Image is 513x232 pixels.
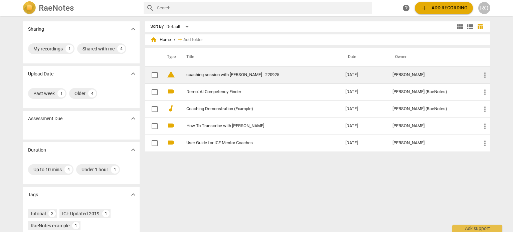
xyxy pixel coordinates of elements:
[72,222,79,229] div: 1
[481,88,489,96] span: more_vert
[157,3,369,13] input: Search
[102,210,110,217] div: 1
[28,147,46,154] p: Duration
[128,113,138,124] button: Show more
[340,83,387,100] td: [DATE]
[48,210,56,217] div: 2
[128,24,138,34] button: Show more
[392,72,470,77] div: [PERSON_NAME]
[117,45,125,53] div: 4
[150,36,157,43] span: home
[186,106,321,111] a: Coaching Demonstration (Example)
[465,22,475,32] button: List view
[340,100,387,118] td: [DATE]
[81,166,108,173] div: Under 1 hour
[183,37,203,42] span: Add folder
[74,90,85,97] div: Older
[174,37,175,42] span: /
[400,2,412,14] a: Help
[481,122,489,130] span: more_vert
[477,23,483,30] span: table_chart
[162,48,178,66] th: Type
[392,141,470,146] div: [PERSON_NAME]
[340,118,387,135] td: [DATE]
[167,139,175,147] span: videocam
[57,89,65,97] div: 1
[146,4,154,12] span: search
[129,114,137,123] span: expand_more
[129,191,137,199] span: expand_more
[455,22,465,32] button: Tile view
[39,3,74,13] h2: RaeNotes
[177,36,183,43] span: add
[23,1,36,15] img: Logo
[387,48,476,66] th: Owner
[420,4,428,12] span: add
[82,45,115,52] div: Shared with me
[150,36,171,43] span: Home
[392,106,470,111] div: [PERSON_NAME] (RaeNotes)
[128,69,138,79] button: Show more
[415,2,473,14] button: Upload
[64,166,72,174] div: 4
[452,225,502,232] div: Ask support
[88,89,96,97] div: 4
[420,4,468,12] span: Add recording
[478,2,490,14] button: RO
[150,24,164,29] div: Sort By
[167,104,175,112] span: audiotrack
[129,70,137,78] span: expand_more
[392,124,470,129] div: [PERSON_NAME]
[167,87,175,95] span: videocam
[340,66,387,83] td: [DATE]
[31,222,69,229] div: RaeNotes example
[23,1,138,15] a: LogoRaeNotes
[31,210,46,217] div: tutorial
[128,145,138,155] button: Show more
[28,26,44,33] p: Sharing
[340,135,387,152] td: [DATE]
[186,72,321,77] a: coaching session with [PERSON_NAME] - 220925
[186,141,321,146] a: User Guide for ICF Mentor Coaches
[33,166,62,173] div: Up to 10 mins
[481,139,489,147] span: more_vert
[129,25,137,33] span: expand_more
[65,45,73,53] div: 1
[28,191,38,198] p: Tags
[128,190,138,200] button: Show more
[178,48,340,66] th: Title
[62,210,100,217] div: ICF Updated 2019
[33,90,55,97] div: Past week
[186,89,321,94] a: Demo: AI Competency Finder
[186,124,321,129] a: How To Transcribe with [PERSON_NAME]
[129,146,137,154] span: expand_more
[402,4,410,12] span: help
[340,48,387,66] th: Date
[481,105,489,113] span: more_vert
[28,70,53,77] p: Upload Date
[475,22,485,32] button: Table view
[166,21,191,32] div: Default
[481,71,489,79] span: more_vert
[111,166,119,174] div: 1
[466,23,474,31] span: view_list
[456,23,464,31] span: view_module
[167,70,175,78] span: warning
[167,122,175,130] span: videocam
[33,45,63,52] div: My recordings
[28,115,62,122] p: Assessment Due
[392,89,470,94] div: [PERSON_NAME] (RaeNotes)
